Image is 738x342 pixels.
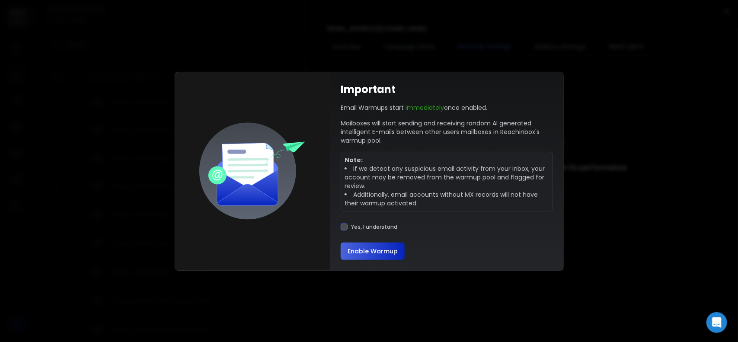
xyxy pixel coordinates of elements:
[341,83,396,96] h1: Important
[345,156,549,164] p: Note:
[345,164,549,190] li: If we detect any suspicious email activity from your inbox, your account may be removed from the ...
[706,312,727,333] div: Open Intercom Messenger
[406,103,444,112] span: Immediately
[345,190,549,208] li: Additionally, email accounts without MX records will not have their warmup activated.
[351,224,397,230] label: Yes, I understand
[341,243,405,260] button: Enable Warmup
[341,103,487,112] p: Email Warmups start once enabled.
[341,119,553,145] p: Mailboxes will start sending and receiving random AI generated intelligent E-mails between other ...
